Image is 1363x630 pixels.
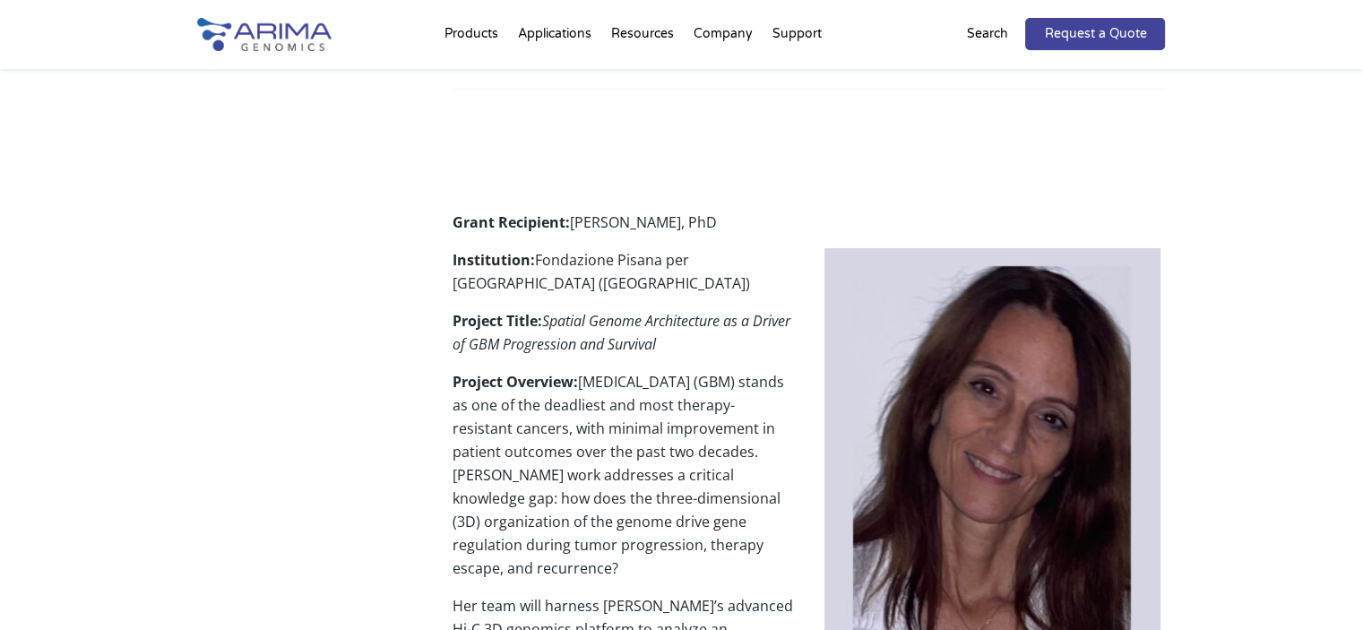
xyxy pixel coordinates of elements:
[197,18,332,51] img: Arima-Genomics-logo
[453,250,535,270] strong: Institution:
[453,248,1165,309] p: Fondazione Pisana per [GEOGRAPHIC_DATA] ([GEOGRAPHIC_DATA])
[453,311,542,331] strong: Project Title:
[453,372,578,392] strong: Project Overview:
[966,22,1007,46] p: Search
[453,212,570,232] strong: Grant Recipient:
[453,311,790,354] em: Spatial Genome Architecture as a Driver of GBM Progression and Survival
[1025,18,1165,50] a: Request a Quote
[453,370,1165,594] p: [MEDICAL_DATA] (GBM) stands as one of the deadliest and most therapy-resistant cancers, with mini...
[453,211,1165,248] p: [PERSON_NAME], PhD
